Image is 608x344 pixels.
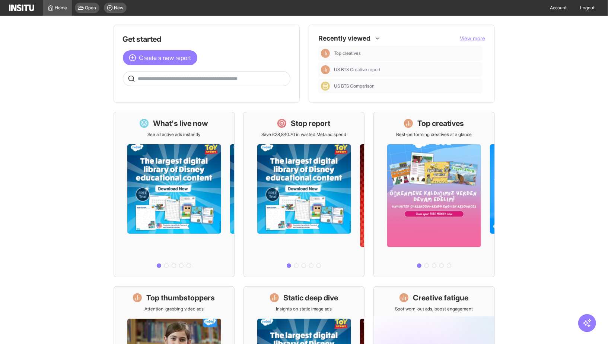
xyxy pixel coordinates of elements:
[261,132,346,138] p: Save £28,840.70 in wasted Meta ad spend
[55,5,67,11] span: Home
[334,50,361,56] span: Top creatives
[417,118,464,129] h1: Top creatives
[334,50,480,56] span: Top creatives
[373,112,494,277] a: Top creativesBest-performing creatives at a glance
[334,83,375,89] span: US BTS Comparison
[114,5,124,11] span: New
[291,118,330,129] h1: Stop report
[9,4,34,11] img: Logo
[147,132,200,138] p: See all active ads instantly
[139,53,191,62] span: Create a new report
[85,5,96,11] span: Open
[334,67,480,73] span: US BTS Creative report
[123,50,197,65] button: Create a new report
[114,112,235,277] a: What's live nowSee all active ads instantly
[396,132,472,138] p: Best-performing creatives at a glance
[146,293,215,303] h1: Top thumbstoppers
[276,306,332,312] p: Insights on static image ads
[153,118,208,129] h1: What's live now
[123,34,290,44] h1: Get started
[334,83,480,89] span: US BTS Comparison
[283,293,338,303] h1: Static deep dive
[144,306,204,312] p: Attention-grabbing video ads
[321,82,330,91] div: Comparison
[460,35,486,42] button: View more
[321,49,330,58] div: Insights
[321,65,330,74] div: Insights
[334,67,381,73] span: US BTS Creative report
[243,112,365,277] a: Stop reportSave £28,840.70 in wasted Meta ad spend
[460,35,486,41] span: View more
